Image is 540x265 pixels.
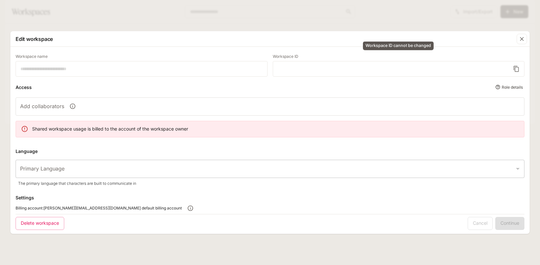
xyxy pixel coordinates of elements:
[16,84,32,91] p: Access
[16,205,182,211] span: Billing account: [PERSON_NAME][EMAIL_ADDRESS][DOMAIN_NAME] default billing account
[16,217,64,230] button: Delete workspace
[16,55,48,58] p: Workspace name
[18,181,522,186] p: The primary language that characters are built to communicate in
[273,55,525,77] div: Workspace ID cannot be changed
[16,160,524,178] div: ​
[16,148,38,155] p: Language
[273,55,298,58] p: Workspace ID
[363,42,434,50] div: Workspace ID cannot be changed
[32,123,188,135] div: Shared workspace usage is billed to the account of the workspace owner
[16,35,53,43] p: Edit workspace
[494,82,524,92] button: Role details
[16,194,34,201] p: Settings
